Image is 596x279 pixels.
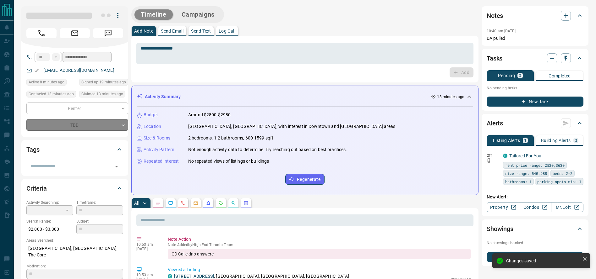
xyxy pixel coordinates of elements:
[141,46,469,62] textarea: To enrich screen reader interactions, please activate Accessibility in Grammarly extension settings
[81,79,126,85] span: Signed up 19 minutes ago
[487,221,583,236] div: Showings
[76,218,123,224] p: Budget:
[134,29,153,33] p: Add Note
[26,224,73,234] p: $2,800 - $3,300
[26,181,123,196] div: Criteria
[505,178,532,185] span: bathrooms: 1
[487,97,583,107] button: New Task
[193,201,198,206] svg: Emails
[26,243,123,260] p: [GEOGRAPHIC_DATA], [GEOGRAPHIC_DATA], The Core
[168,236,471,243] p: Note Action
[26,218,73,224] p: Search Range:
[156,201,161,206] svg: Notes
[487,158,491,163] svg: Push Notification Only
[243,201,249,206] svg: Agent Actions
[218,201,223,206] svg: Requests
[93,28,123,38] span: Message
[26,79,76,87] div: Fri Sep 12 2025
[26,142,123,157] div: Tags
[188,158,269,165] p: No repeated views of listings or buildings
[191,29,211,33] p: Send Text
[79,79,128,87] div: Fri Sep 12 2025
[549,74,571,78] p: Completed
[493,138,520,143] p: Listing Alerts
[505,170,547,176] span: size range: 540,988
[519,73,521,78] p: 0
[487,224,513,234] h2: Showings
[437,94,464,100] p: 13 minutes ago
[43,68,114,73] a: [EMAIL_ADDRESS][DOMAIN_NAME]
[29,79,64,85] span: Active 8 minutes ago
[136,247,158,251] p: [DATE]
[174,274,214,279] a: [STREET_ADDRESS]
[26,91,76,99] div: Fri Sep 12 2025
[188,112,231,118] p: Around $2800-$2980
[505,162,565,168] span: rent price range: 2520,3630
[541,138,571,143] p: Building Alerts
[79,91,128,99] div: Fri Sep 12 2025
[168,249,471,259] div: CD Calle dno answere
[145,93,181,100] p: Activity Summary
[81,91,123,97] span: Claimed 13 minutes ago
[136,273,158,277] p: 10:53 am
[188,123,395,130] p: [GEOGRAPHIC_DATA], [GEOGRAPHIC_DATA], with interest in Downtown and [GEOGRAPHIC_DATA] areas
[487,118,503,128] h2: Alerts
[487,51,583,66] div: Tasks
[144,123,161,130] p: Location
[285,174,325,185] button: Regenerate
[112,162,121,171] button: Open
[231,201,236,206] svg: Opportunities
[181,201,186,206] svg: Calls
[206,201,211,206] svg: Listing Alerts
[26,145,39,155] h2: Tags
[175,9,221,20] button: Campaigns
[575,138,577,143] p: 0
[137,91,473,103] div: Activity Summary13 minutes ago
[487,202,519,212] a: Property
[519,202,551,212] a: Condos
[506,258,580,263] div: Changes saved
[29,91,74,97] span: Contacted 13 minutes ago
[144,135,171,141] p: Size & Rooms
[76,200,123,205] p: Timeframe:
[487,153,499,158] p: Off
[134,201,139,205] p: All
[26,200,73,205] p: Actively Searching:
[551,202,583,212] a: Mr.Loft
[553,170,572,176] span: beds: 2-2
[487,53,502,63] h2: Tasks
[188,146,347,153] p: Not enough activity data to determine. Try reaching out based on best practices.
[26,28,57,38] span: Call
[168,274,172,278] div: condos.ca
[503,154,507,158] div: condos.ca
[144,146,174,153] p: Activity Pattern
[487,11,503,21] h2: Notes
[134,9,173,20] button: Timeline
[487,116,583,131] div: Alerts
[168,243,471,247] p: Note Added by High End Toronto Team
[26,238,123,243] p: Areas Searched:
[60,28,90,38] span: Email
[26,103,128,114] div: Renter
[487,240,583,246] p: No showings booked
[498,73,515,78] p: Pending
[524,138,527,143] p: 1
[144,112,158,118] p: Budget
[487,83,583,93] p: No pending tasks
[537,178,581,185] span: parking spots min: 1
[487,8,583,23] div: Notes
[35,68,39,73] svg: Email Verified
[168,266,471,273] p: Viewed a Listing
[26,119,128,131] div: TBD
[144,158,179,165] p: Repeated Interest
[188,135,273,141] p: 2 bedrooms, 1-2 bathrooms, 600-1599 sqft
[219,29,235,33] p: Log Call
[487,35,583,42] p: DA pulled
[509,153,541,158] a: Tailored For You
[26,183,47,193] h2: Criteria
[136,242,158,247] p: 10:53 am
[487,29,516,33] p: 10:40 am [DATE]
[487,194,583,200] p: New Alert:
[168,201,173,206] svg: Lead Browsing Activity
[161,29,183,33] p: Send Email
